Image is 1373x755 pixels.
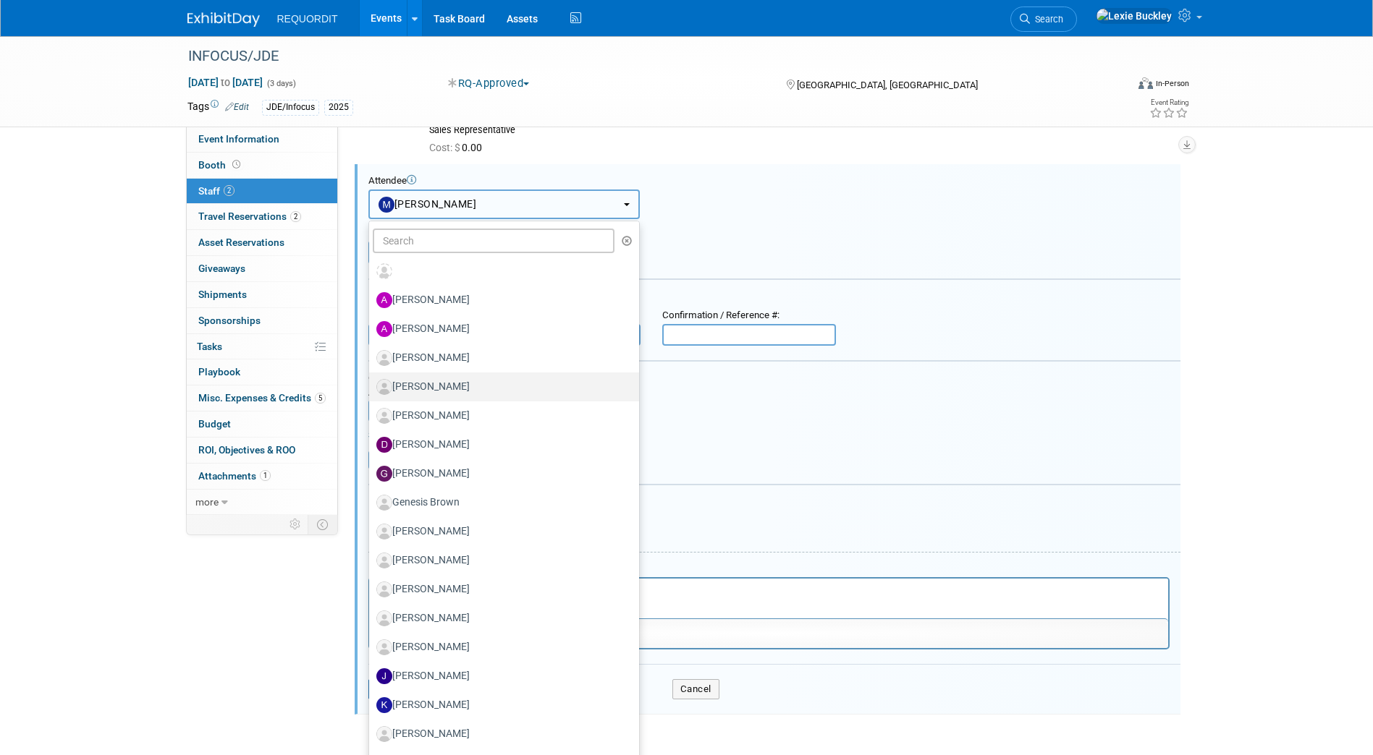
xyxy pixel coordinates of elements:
[198,159,243,171] span: Booth
[187,153,337,178] a: Booth
[1138,77,1153,89] img: Format-Inperson.png
[198,133,279,145] span: Event Information
[187,230,337,255] a: Asset Reservations
[198,263,245,274] span: Giveaways
[376,722,625,746] label: [PERSON_NAME]
[198,315,261,326] span: Sponsorships
[187,12,260,27] img: ExhibitDay
[187,127,337,152] a: Event Information
[376,491,625,514] label: Genesis Brown
[187,438,337,463] a: ROI, Objectives & ROO
[1155,78,1189,89] div: In-Person
[376,317,625,341] label: [PERSON_NAME]
[370,579,1168,618] iframe: Rich Text Area
[187,359,337,385] a: Playbook
[198,289,247,300] span: Shipments
[368,189,640,219] button: [PERSON_NAME]
[324,100,353,115] div: 2025
[373,229,615,253] input: Search
[376,408,392,424] img: Associate-Profile-5.png
[187,76,263,89] span: [DATE] [DATE]
[198,444,295,456] span: ROI, Objectives & ROO
[219,77,232,88] span: to
[187,282,337,307] a: Shipments
[443,76,535,91] button: RQ-Approved
[376,694,625,717] label: [PERSON_NAME]
[376,289,625,312] label: [PERSON_NAME]
[277,13,338,25] span: REQUORDIT
[376,665,625,688] label: [PERSON_NAME]
[1030,14,1063,25] span: Search
[260,470,271,481] span: 1
[376,639,392,655] img: Associate-Profile-5.png
[198,470,271,482] span: Attachments
[376,263,392,279] img: Unassigned-User-Icon.png
[662,310,836,322] div: Confirmation / Reference #:
[1041,75,1190,97] div: Event Format
[368,563,1170,575] div: Notes
[376,549,625,572] label: [PERSON_NAME]
[368,175,1180,187] div: Attendee
[376,636,625,659] label: [PERSON_NAME]
[376,581,392,597] img: Associate-Profile-5.png
[197,341,222,352] span: Tasks
[368,289,1180,302] div: Registration / Ticket Info (optional)
[308,515,337,534] td: Toggle Event Tabs
[429,142,462,153] span: Cost: $
[368,495,1180,508] div: Misc. Attachments & Notes
[368,372,1180,385] div: Cost:
[376,726,392,742] img: Associate-Profile-5.png
[187,385,337,411] a: Misc. Expenses & Credits5
[376,433,625,456] label: [PERSON_NAME]
[290,211,301,222] span: 2
[187,490,337,515] a: more
[198,418,231,430] span: Budget
[187,99,249,116] td: Tags
[376,578,625,601] label: [PERSON_NAME]
[1010,7,1077,32] a: Search
[198,210,301,222] span: Travel Reservations
[376,462,625,485] label: [PERSON_NAME]
[376,404,625,427] label: [PERSON_NAME]
[376,350,392,366] img: Associate-Profile-5.png
[262,100,319,115] div: JDE/Infocus
[376,375,625,398] label: [PERSON_NAME]
[198,366,240,377] span: Playbook
[283,515,308,534] td: Personalize Event Tab Strip
[376,379,392,395] img: Associate-Profile-5.png
[429,142,488,153] span: 0.00
[797,80,978,90] span: [GEOGRAPHIC_DATA], [GEOGRAPHIC_DATA]
[672,679,719,699] button: Cancel
[229,159,243,170] span: Booth not reserved yet
[376,495,392,511] img: Associate-Profile-5.png
[376,346,625,370] label: [PERSON_NAME]
[187,334,337,359] a: Tasks
[376,697,392,713] img: K.jpg
[546,226,733,239] div: Attendance Format
[195,496,219,508] span: more
[376,524,392,539] img: Associate-Profile-5.png
[376,607,625,630] label: [PERSON_NAME]
[187,179,337,204] a: Staff2
[376,437,392,453] img: D.jpg
[376,321,392,337] img: A.jpg
[198,185,235,197] span: Staff
[266,79,296,88] span: (3 days)
[429,124,1170,136] div: Sales Representative
[376,466,392,482] img: G.jpg
[187,411,337,437] a: Budget
[376,292,392,308] img: A.jpg
[198,236,284,248] span: Asset Reservations
[224,185,235,196] span: 2
[376,668,392,684] img: J.jpg
[187,256,337,281] a: Giveaways
[187,308,337,333] a: Sponsorships
[376,553,392,568] img: Associate-Profile-5.png
[183,43,1104,69] div: INFOCUS/JDE
[315,393,326,404] span: 5
[225,102,249,112] a: Edit
[376,610,392,626] img: Associate-Profile-5.png
[1149,99,1188,106] div: Event Rating
[198,392,326,404] span: Misc. Expenses & Credits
